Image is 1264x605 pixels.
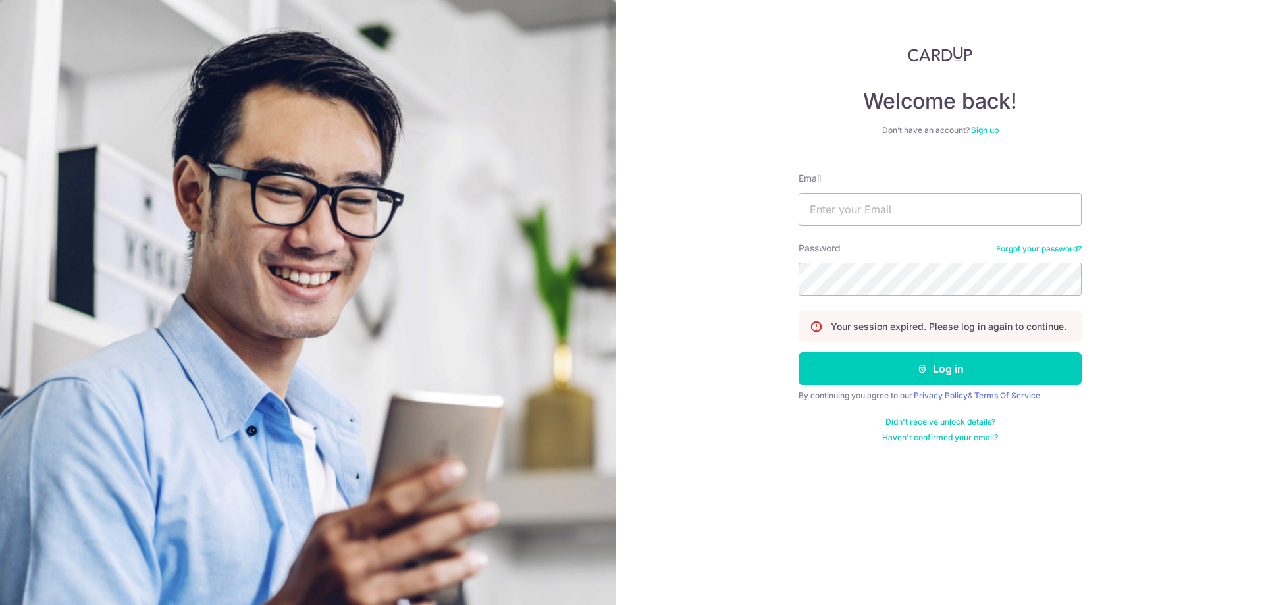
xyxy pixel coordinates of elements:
[799,193,1082,226] input: Enter your Email
[799,390,1082,401] div: By continuing you agree to our &
[799,88,1082,115] h4: Welcome back!
[882,433,998,443] a: Haven't confirmed your email?
[799,172,821,185] label: Email
[996,244,1082,254] a: Forgot your password?
[799,242,841,255] label: Password
[914,390,968,400] a: Privacy Policy
[974,390,1040,400] a: Terms Of Service
[831,320,1066,333] p: Your session expired. Please log in again to continue.
[885,417,995,427] a: Didn't receive unlock details?
[799,125,1082,136] div: Don’t have an account?
[908,46,972,62] img: CardUp Logo
[799,352,1082,385] button: Log in
[971,125,999,135] a: Sign up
